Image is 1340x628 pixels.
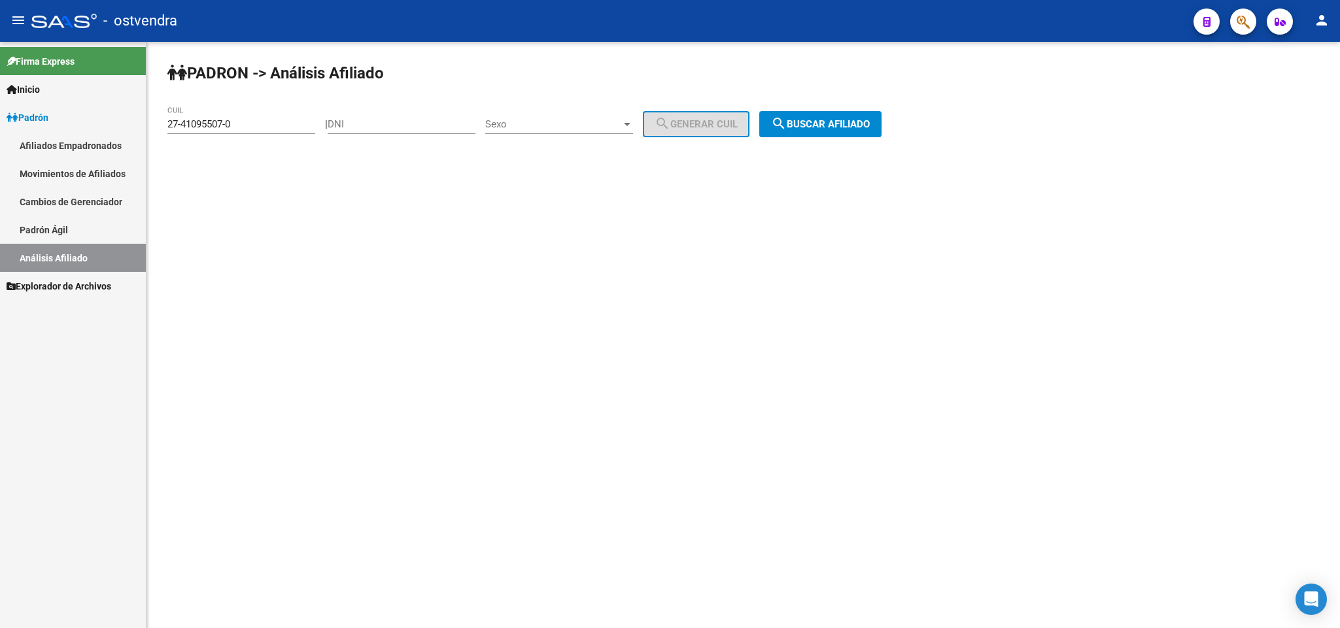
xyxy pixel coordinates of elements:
[1314,12,1330,28] mat-icon: person
[7,82,40,97] span: Inicio
[655,116,670,131] mat-icon: search
[655,118,738,130] span: Generar CUIL
[643,111,749,137] button: Generar CUIL
[7,279,111,293] span: Explorador de Archivos
[103,7,177,35] span: - ostvendra
[759,111,882,137] button: Buscar afiliado
[771,116,787,131] mat-icon: search
[485,118,621,130] span: Sexo
[1296,584,1327,615] div: Open Intercom Messenger
[7,110,48,125] span: Padrón
[7,54,75,69] span: Firma Express
[325,118,759,130] div: |
[10,12,26,28] mat-icon: menu
[167,64,384,82] strong: PADRON -> Análisis Afiliado
[771,118,870,130] span: Buscar afiliado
